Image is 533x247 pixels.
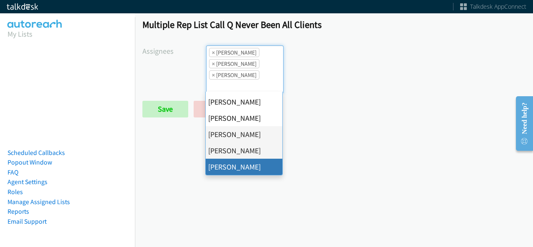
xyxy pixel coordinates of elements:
iframe: Resource Center [509,90,533,157]
li: [PERSON_NAME] [206,110,282,126]
a: Reports [7,207,29,215]
a: FAQ [7,168,18,176]
a: Scheduled Callbacks [7,149,65,157]
h1: Multiple Rep List Call Q Never Been All Clients [142,19,526,30]
a: Manage Assigned Lists [7,198,70,206]
a: Agent Settings [7,178,47,186]
a: Roles [7,188,23,196]
li: Rodnika Murphy [209,59,259,68]
a: Talkdesk AppConnect [460,2,526,11]
label: Assignees [142,45,206,57]
a: My Lists [7,29,32,39]
a: Popout Window [7,158,52,166]
a: Back [194,101,240,117]
li: [PERSON_NAME] [206,126,282,142]
span: × [212,60,215,68]
li: Tatiana Medina [209,70,259,80]
li: [PERSON_NAME] [206,159,282,175]
span: × [212,48,215,57]
li: Cathy Shahan [209,48,259,57]
li: [PERSON_NAME] [206,94,282,110]
input: Save [142,101,188,117]
a: Email Support [7,217,47,225]
span: × [212,71,215,79]
li: [PERSON_NAME] [206,142,282,159]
